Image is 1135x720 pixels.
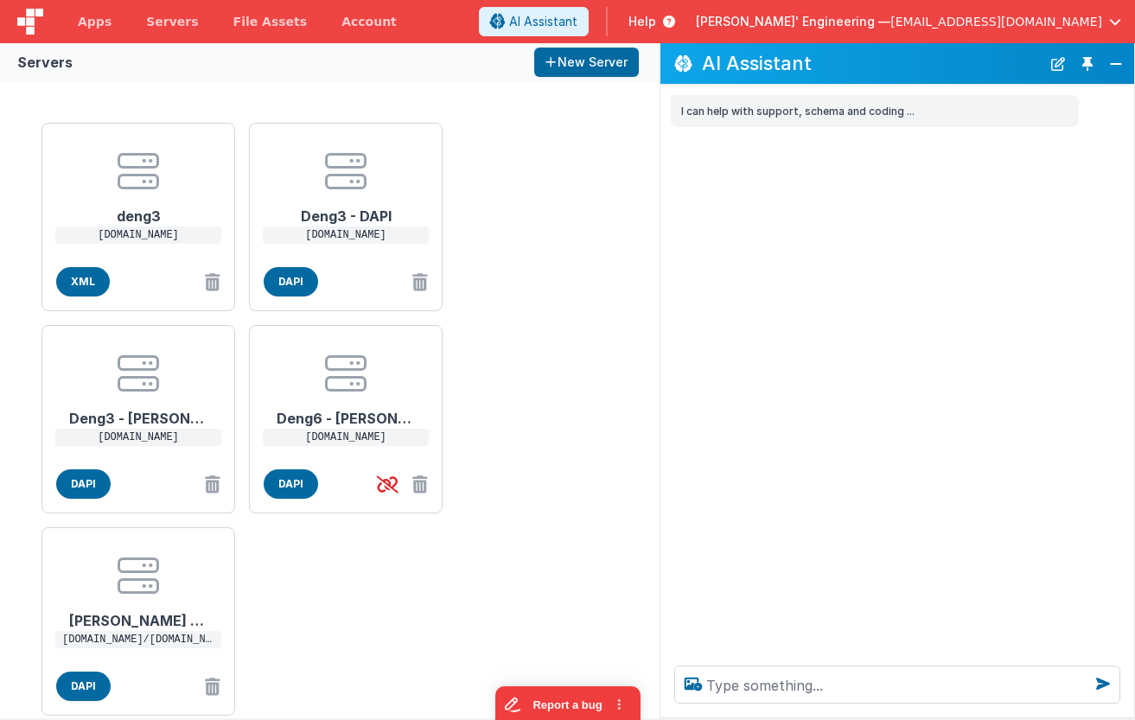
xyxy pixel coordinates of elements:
[264,469,318,499] span: DAPI
[56,267,110,296] span: XML
[55,429,221,446] p: [DOMAIN_NAME]
[890,13,1102,30] span: [EMAIL_ADDRESS][DOMAIN_NAME]
[263,429,429,446] p: [DOMAIN_NAME]
[509,13,577,30] span: AI Assistant
[696,13,890,30] span: [PERSON_NAME]' Engineering —
[263,226,429,244] p: [DOMAIN_NAME]
[78,13,112,30] span: Apps
[1075,52,1100,76] button: Toggle Pin
[1105,52,1127,76] button: Close
[702,53,1041,73] h2: AI Assistant
[277,192,415,226] h1: Deng3 - DAPI
[69,394,207,429] h1: Deng3 - [PERSON_NAME]
[233,13,308,30] span: File Assets
[17,52,73,73] div: Servers
[479,7,589,36] button: AI Assistant
[69,596,207,631] h1: [PERSON_NAME] Proxy
[56,469,111,499] span: DAPI
[69,192,207,226] h1: deng3
[681,102,1068,120] p: I can help with support, schema and coding ...
[146,13,198,30] span: Servers
[55,226,221,244] p: [DOMAIN_NAME]
[264,267,318,296] span: DAPI
[55,631,221,648] p: [DOMAIN_NAME]/[DOMAIN_NAME]
[277,394,415,429] h1: Deng6 - [PERSON_NAME]
[696,13,1121,30] button: [PERSON_NAME]' Engineering — [EMAIL_ADDRESS][DOMAIN_NAME]
[534,48,639,77] button: New Server
[628,13,656,30] span: Help
[1046,52,1070,76] button: New Chat
[56,672,111,701] span: DAPI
